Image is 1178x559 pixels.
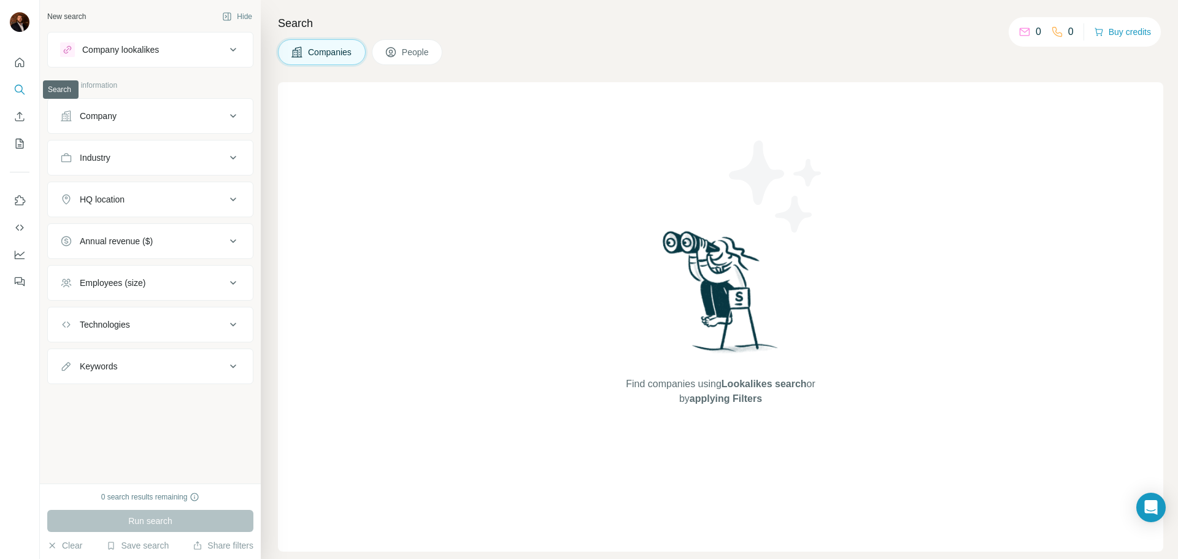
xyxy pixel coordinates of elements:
[48,352,253,381] button: Keywords
[48,185,253,214] button: HQ location
[10,133,29,155] button: My lists
[622,377,818,406] span: Find companies using or by
[48,143,253,172] button: Industry
[308,46,353,58] span: Companies
[10,106,29,128] button: Enrich CSV
[1068,25,1074,39] p: 0
[690,393,762,404] span: applying Filters
[10,244,29,266] button: Dashboard
[48,268,253,298] button: Employees (size)
[10,79,29,101] button: Search
[10,217,29,239] button: Use Surfe API
[80,318,130,331] div: Technologies
[80,110,117,122] div: Company
[106,539,169,552] button: Save search
[657,228,785,364] img: Surfe Illustration - Woman searching with binoculars
[10,52,29,74] button: Quick start
[721,131,831,242] img: Surfe Illustration - Stars
[48,310,253,339] button: Technologies
[82,44,159,56] div: Company lookalikes
[48,35,253,64] button: Company lookalikes
[80,235,153,247] div: Annual revenue ($)
[47,539,82,552] button: Clear
[10,271,29,293] button: Feedback
[101,492,200,503] div: 0 search results remaining
[402,46,430,58] span: People
[80,277,145,289] div: Employees (size)
[278,15,1163,32] h4: Search
[1036,25,1041,39] p: 0
[10,12,29,32] img: Avatar
[80,152,110,164] div: Industry
[48,226,253,256] button: Annual revenue ($)
[1136,493,1166,522] div: Open Intercom Messenger
[1094,23,1151,40] button: Buy credits
[47,80,253,91] p: Company information
[193,539,253,552] button: Share filters
[47,11,86,22] div: New search
[80,193,125,206] div: HQ location
[80,360,117,372] div: Keywords
[722,379,807,389] span: Lookalikes search
[10,190,29,212] button: Use Surfe on LinkedIn
[48,101,253,131] button: Company
[214,7,261,26] button: Hide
